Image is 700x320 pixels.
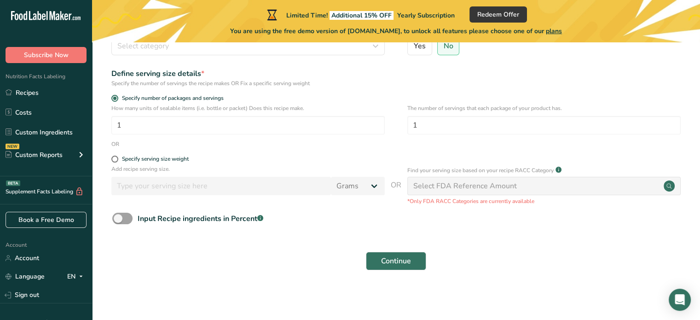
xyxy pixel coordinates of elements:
div: Define serving size details [111,68,385,79]
div: Specify the number of servings the recipe makes OR Fix a specific serving weight [111,79,385,87]
div: Open Intercom Messenger [669,289,691,311]
p: How many units of sealable items (i.e. bottle or packet) Does this recipe make. [111,104,385,112]
div: Specify serving size weight [122,156,189,163]
a: Language [6,268,45,285]
div: EN [67,271,87,282]
input: Type your serving size here [111,177,331,195]
div: Select FDA Reference Amount [413,180,517,192]
span: Yearly Subscription [397,11,455,20]
p: Find your serving size based on your recipe RACC Category [407,166,554,175]
a: Book a Free Demo [6,212,87,228]
span: Select category [117,41,169,52]
div: Limited Time! [265,9,455,20]
span: Specify number of packages and servings [118,95,224,102]
span: Continue [381,256,411,267]
p: *Only FDA RACC Categories are currently available [407,197,681,205]
span: Subscribe Now [24,50,69,60]
button: Subscribe Now [6,47,87,63]
span: You are using the free demo version of [DOMAIN_NAME], to unlock all features please choose one of... [230,26,562,36]
div: NEW [6,144,19,149]
div: Input Recipe ingredients in Percent [138,213,263,224]
span: plans [546,27,562,35]
span: Redeem Offer [477,10,519,19]
span: OR [391,180,401,205]
button: Redeem Offer [469,6,527,23]
div: Custom Reports [6,150,63,160]
span: Additional 15% OFF [330,11,393,20]
span: No [444,41,453,51]
div: BETA [6,180,20,186]
button: Continue [366,252,426,270]
button: Select category [111,37,385,55]
p: The number of servings that each package of your product has. [407,104,681,112]
div: OR [111,140,119,148]
span: Yes [414,41,426,51]
p: Add recipe serving size. [111,165,385,173]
